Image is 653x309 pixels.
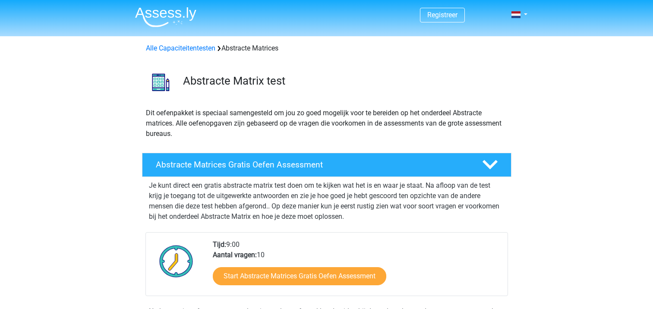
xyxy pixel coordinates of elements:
[155,240,198,283] img: Klok
[146,44,215,52] a: Alle Capaciteitentesten
[142,64,179,101] img: abstracte matrices
[213,251,257,259] b: Aantal vragen:
[213,240,226,249] b: Tijd:
[139,153,515,177] a: Abstracte Matrices Gratis Oefen Assessment
[206,240,507,296] div: 9:00 10
[156,160,468,170] h4: Abstracte Matrices Gratis Oefen Assessment
[135,7,196,27] img: Assessly
[213,267,386,285] a: Start Abstracte Matrices Gratis Oefen Assessment
[146,108,508,139] p: Dit oefenpakket is speciaal samengesteld om jou zo goed mogelijk voor te bereiden op het onderdee...
[183,74,505,88] h3: Abstracte Matrix test
[149,180,505,222] p: Je kunt direct een gratis abstracte matrix test doen om te kijken wat het is en waar je staat. Na...
[427,11,457,19] a: Registreer
[142,43,511,54] div: Abstracte Matrices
